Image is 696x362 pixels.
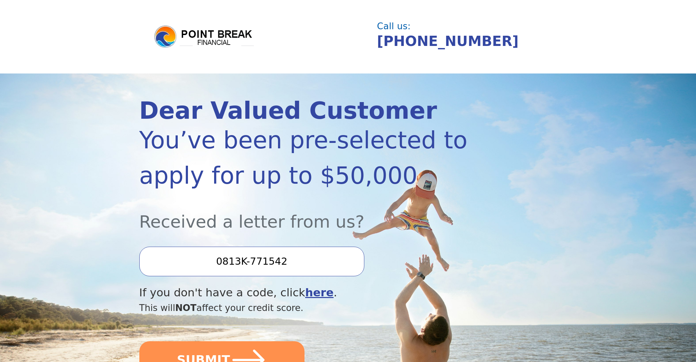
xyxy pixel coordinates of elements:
[139,99,494,122] div: Dear Valued Customer
[139,247,364,276] input: Enter your Offer Code:
[139,284,494,301] div: If you don't have a code, click .
[139,122,494,193] div: You’ve been pre-selected to apply for up to $50,000
[305,286,334,299] a: here
[139,193,494,234] div: Received a letter from us?
[377,22,551,31] div: Call us:
[139,301,494,315] div: This will affect your credit score.
[153,24,255,49] img: logo.png
[377,33,519,49] a: [PHONE_NUMBER]
[175,302,197,313] span: NOT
